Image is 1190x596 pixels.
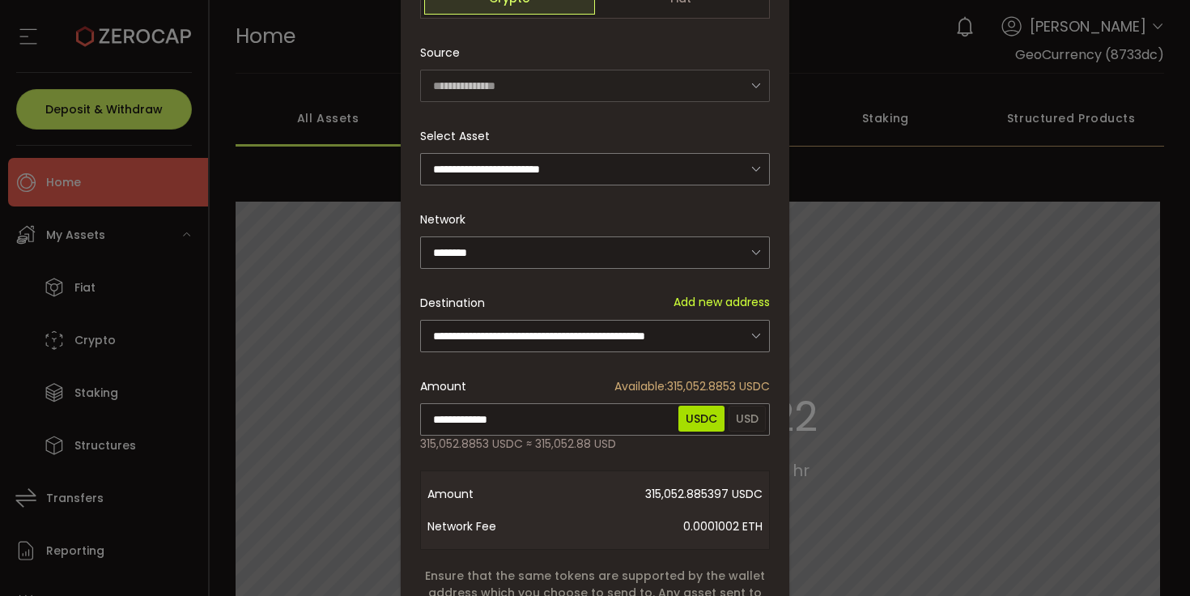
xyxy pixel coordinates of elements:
span: 315,052.8853 USDC [614,378,770,395]
span: Amount [427,478,557,510]
span: Network Fee [427,510,557,543]
span: Destination [420,295,485,311]
span: Amount [420,378,466,395]
span: 315,052.8853 USDC ≈ 315,052.88 USD [420,436,616,453]
iframe: Chat Widget [1109,518,1190,596]
label: Network [420,211,475,228]
span: 315,052.885397 USDC [557,478,763,510]
span: USD [729,406,766,432]
span: Available: [614,378,667,394]
div: Widżet czatu [1109,518,1190,596]
span: 0.0001002 ETH [557,510,763,543]
label: Select Asset [420,128,499,144]
span: Source [420,36,460,69]
span: Add new address [674,294,770,311]
span: USDC [678,406,725,432]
